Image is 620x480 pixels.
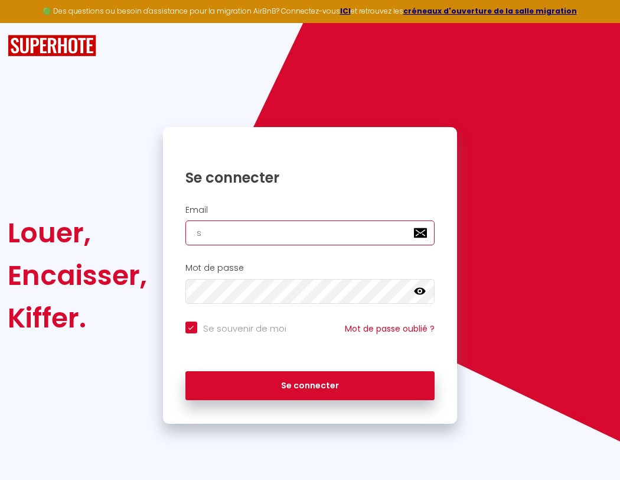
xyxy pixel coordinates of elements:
[9,5,45,40] button: Ouvrir le widget de chat LiveChat
[8,254,147,297] div: Encaisser,
[8,212,147,254] div: Louer,
[185,371,435,401] button: Se connecter
[185,263,435,273] h2: Mot de passe
[185,168,435,187] h1: Se connecter
[340,6,351,16] a: ICI
[185,205,435,215] h2: Email
[8,297,147,339] div: Kiffer.
[8,35,96,57] img: SuperHote logo
[345,323,435,335] a: Mot de passe oublié ?
[403,6,577,16] a: créneaux d'ouverture de la salle migration
[185,220,435,245] input: Ton Email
